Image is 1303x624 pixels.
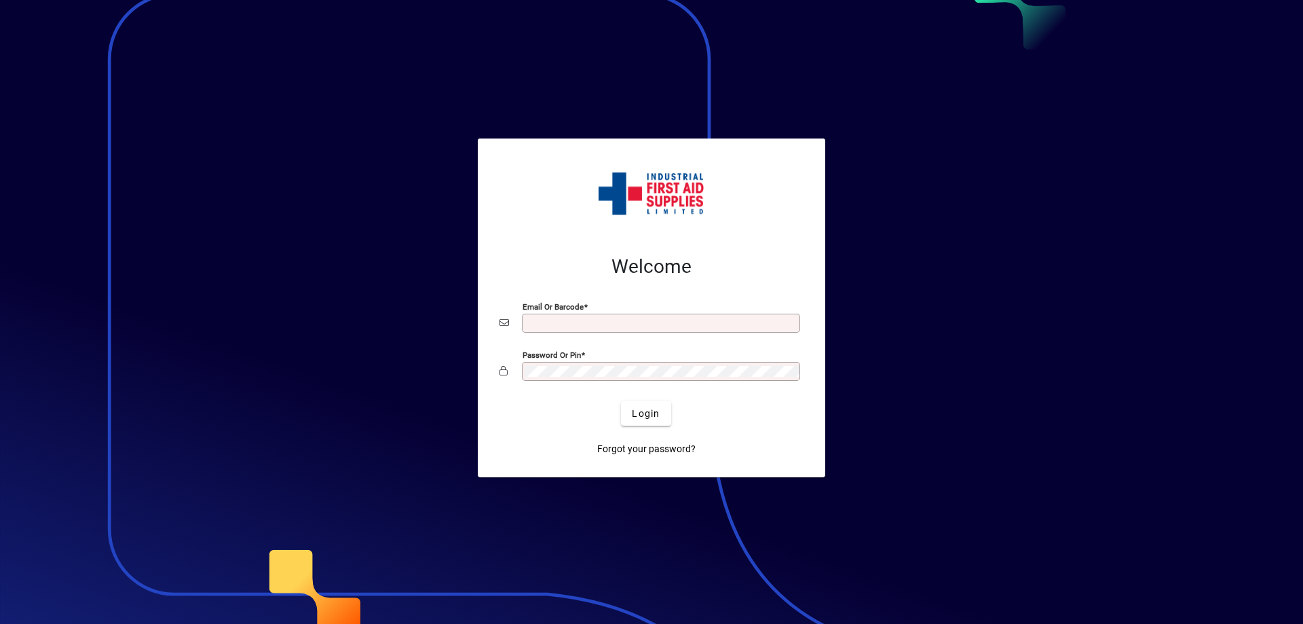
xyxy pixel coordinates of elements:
h2: Welcome [499,255,804,278]
mat-label: Email or Barcode [523,302,584,312]
span: Forgot your password? [597,442,696,456]
a: Forgot your password? [592,437,701,461]
span: Login [632,407,660,421]
mat-label: Password or Pin [523,350,581,360]
button: Login [621,401,671,426]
